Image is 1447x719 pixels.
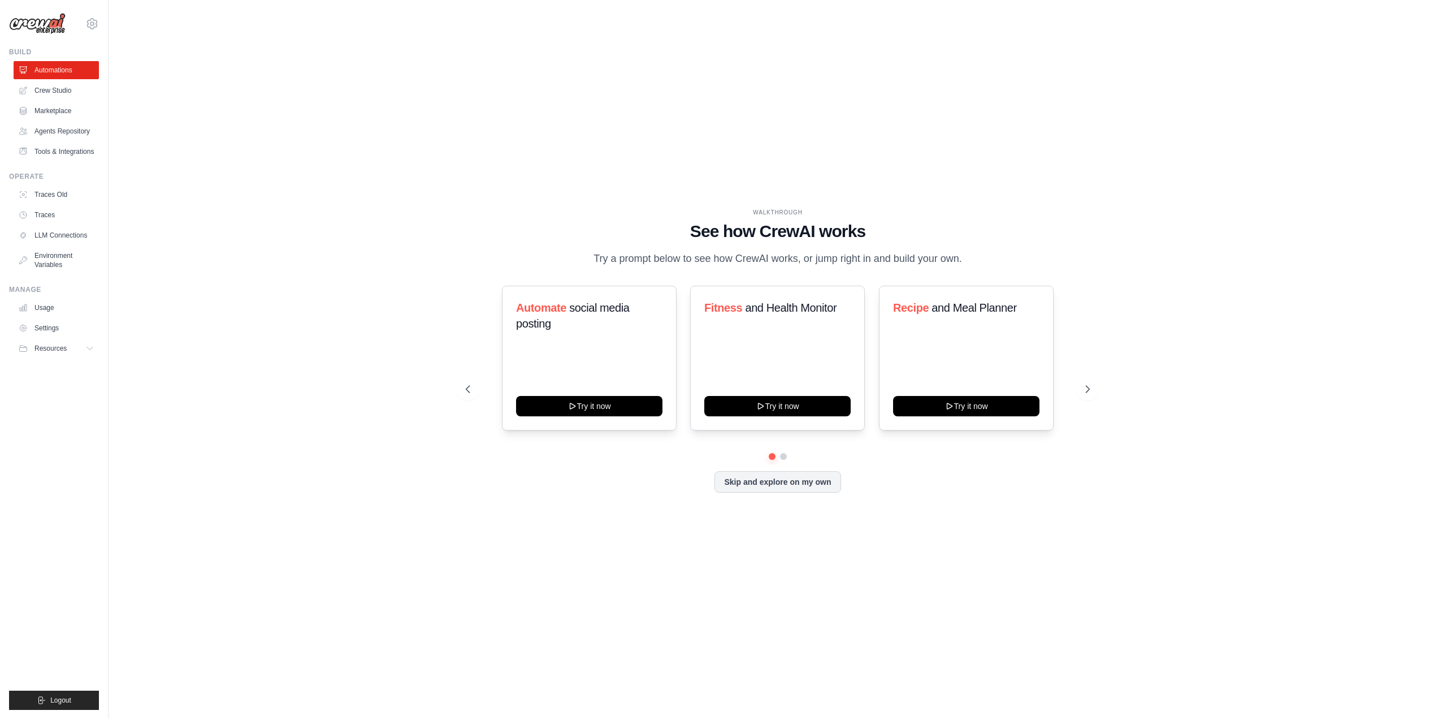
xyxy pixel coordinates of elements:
p: Try a prompt below to see how CrewAI works, or jump right in and build your own. [588,251,968,267]
a: Traces Old [14,186,99,204]
button: Logout [9,691,99,710]
a: Traces [14,206,99,224]
span: Logout [50,696,71,705]
span: Recipe [893,302,929,314]
button: Skip and explore on my own [714,471,841,493]
span: Automate [516,302,566,314]
button: Try it now [704,396,851,416]
span: Resources [34,344,67,353]
h1: See how CrewAI works [466,221,1090,242]
img: Logo [9,13,66,35]
button: Try it now [516,396,662,416]
a: Settings [14,319,99,337]
div: Build [9,48,99,57]
a: Crew Studio [14,81,99,100]
span: social media posting [516,302,630,330]
button: Resources [14,339,99,358]
div: WALKTHROUGH [466,208,1090,217]
a: LLM Connections [14,226,99,244]
a: Environment Variables [14,247,99,274]
a: Tools & Integrations [14,143,99,161]
a: Agents Repository [14,122,99,140]
button: Try it now [893,396,1039,416]
a: Usage [14,299,99,317]
span: Fitness [704,302,742,314]
div: Operate [9,172,99,181]
a: Automations [14,61,99,79]
span: and Meal Planner [932,302,1016,314]
span: and Health Monitor [746,302,837,314]
div: Manage [9,285,99,294]
a: Marketplace [14,102,99,120]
